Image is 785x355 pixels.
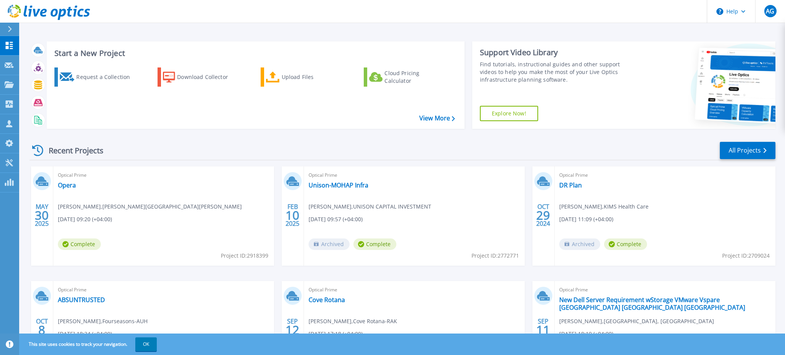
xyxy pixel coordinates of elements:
a: New Dell Server Requirement wStorage VMware Vspare [GEOGRAPHIC_DATA] [GEOGRAPHIC_DATA] [GEOGRAPHI... [559,296,771,311]
span: 11 [536,327,550,333]
div: FEB 2025 [285,201,300,229]
a: Cove Rotana [309,296,345,304]
a: ABSUNTRUSTED [58,296,105,304]
a: Explore Now! [480,106,538,121]
button: OK [135,337,157,351]
span: [PERSON_NAME] , Fourseasons-AUH [58,317,148,325]
span: This site uses cookies to track your navigation. [21,337,157,351]
span: Project ID: 2918399 [221,251,268,260]
span: [DATE] 11:09 (+04:00) [559,215,613,224]
a: Upload Files [261,67,346,87]
div: Support Video Library [480,48,635,58]
span: [PERSON_NAME] , Cove Rotana-RAK [309,317,397,325]
h3: Start a New Project [54,49,455,58]
span: Complete [604,238,647,250]
span: [PERSON_NAME] , [GEOGRAPHIC_DATA], [GEOGRAPHIC_DATA] [559,317,714,325]
span: Optical Prime [559,286,771,294]
span: [PERSON_NAME] , [PERSON_NAME][GEOGRAPHIC_DATA][PERSON_NAME] [58,202,242,211]
span: Optical Prime [309,171,520,179]
span: [DATE] 18:19 (+04:00) [559,330,613,338]
span: Complete [353,238,396,250]
span: Archived [559,238,600,250]
span: 10 [286,212,299,219]
span: [PERSON_NAME] , KIMS Health Care [559,202,649,211]
div: OCT 2024 [34,316,49,344]
span: Optical Prime [58,171,269,179]
a: View More [419,115,455,122]
a: DR Plan [559,181,582,189]
div: Find tutorials, instructional guides and other support videos to help you make the most of your L... [480,61,635,84]
span: 29 [536,212,550,219]
span: AG [766,8,774,14]
span: [DATE] 09:57 (+04:00) [309,215,363,224]
div: SEP 2024 [285,316,300,344]
span: 8 [38,327,45,333]
a: Opera [58,181,76,189]
span: Complete [58,238,101,250]
div: Upload Files [282,69,343,85]
span: Project ID: 2709024 [722,251,770,260]
a: Request a Collection [54,67,140,87]
span: [DATE] 09:20 (+04:00) [58,215,112,224]
div: Cloud Pricing Calculator [384,69,446,85]
span: Optical Prime [309,286,520,294]
span: 12 [286,327,299,333]
span: Archived [309,238,350,250]
span: Project ID: 2772771 [471,251,519,260]
a: All Projects [720,142,775,159]
a: Download Collector [158,67,243,87]
span: [DATE] 17:18 (+04:00) [309,330,363,338]
span: [PERSON_NAME] , UNISON CAPITAL INVESTMENT [309,202,431,211]
div: Download Collector [177,69,238,85]
span: Optical Prime [559,171,771,179]
div: OCT 2024 [536,201,550,229]
div: Request a Collection [76,69,138,85]
div: MAY 2025 [34,201,49,229]
a: Cloud Pricing Calculator [364,67,449,87]
span: Optical Prime [58,286,269,294]
div: SEP 2024 [536,316,550,344]
a: Unison-MOHAP Infra [309,181,368,189]
span: [DATE] 18:34 (+04:00) [58,330,112,338]
div: Recent Projects [30,141,114,160]
span: 30 [35,212,49,219]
